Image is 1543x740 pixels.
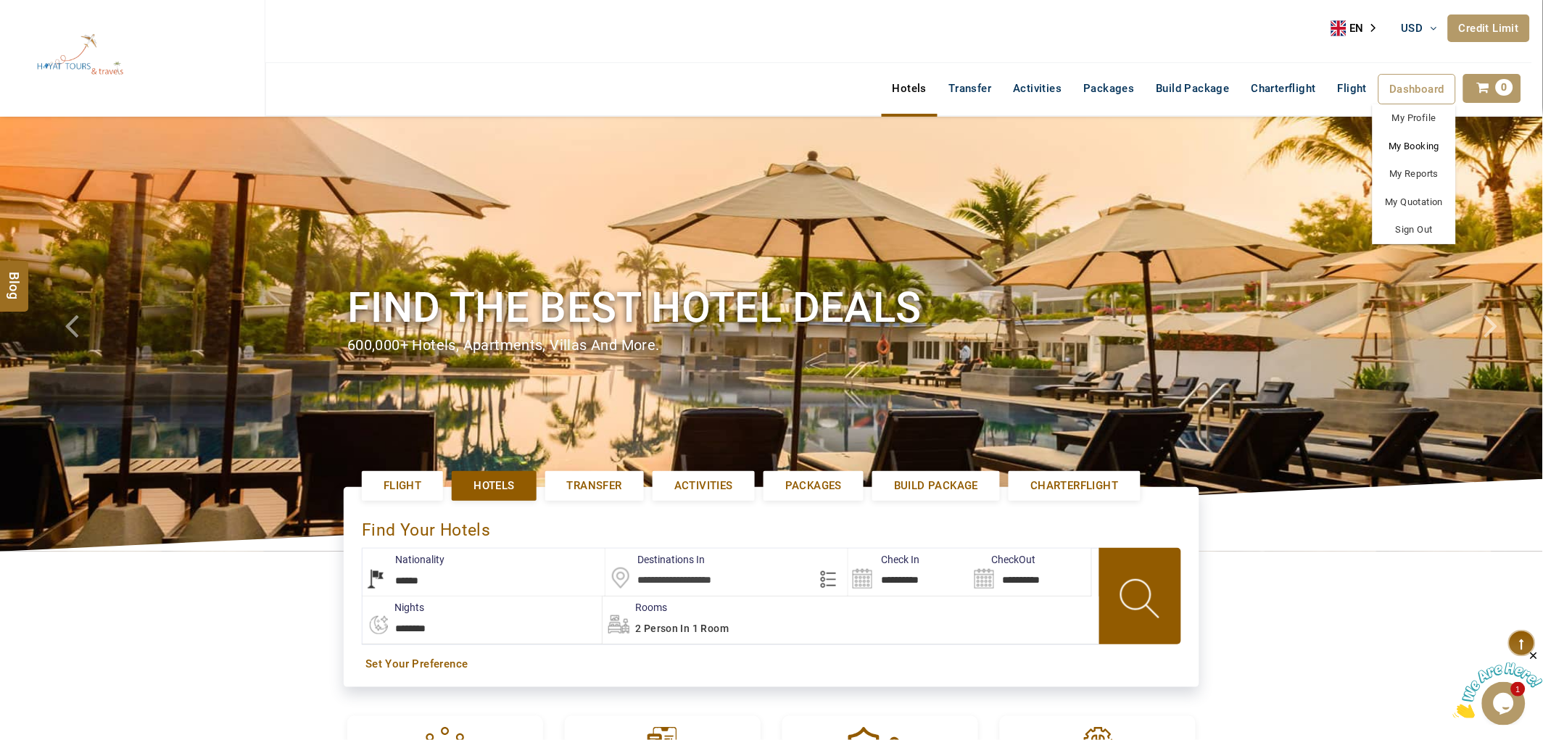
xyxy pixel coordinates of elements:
a: Hotels [452,471,536,501]
a: My Booking [1373,133,1456,161]
aside: Language selected: English [1331,17,1386,39]
span: Dashboard [1390,83,1445,96]
a: Activities [653,471,755,501]
a: My Reports [1373,160,1456,188]
a: Build Package [1146,74,1241,103]
input: Search [848,549,969,596]
span: Packages [785,478,842,494]
input: Search [970,549,1091,596]
a: My Quotation [1373,188,1456,217]
a: Set Your Preference [365,657,1178,672]
a: 0 [1463,74,1521,103]
label: CheckOut [970,552,1036,567]
span: USD [1402,22,1423,35]
label: nights [362,600,424,615]
a: Activities [1003,74,1073,103]
a: Sign Out [1373,216,1456,244]
span: Blog [5,273,24,285]
a: Credit Limit [1448,14,1530,42]
span: Flight [1338,81,1367,96]
a: My Profile [1373,104,1456,133]
a: Packages [764,471,864,501]
span: Build Package [894,478,978,494]
a: Charterflight [1241,74,1327,103]
a: Packages [1073,74,1146,103]
a: Flight [362,471,443,501]
label: Check In [848,552,919,567]
a: Flight [1327,74,1378,88]
label: Nationality [363,552,444,567]
span: Charterflight [1252,82,1316,95]
img: The Royal Line Holidays [11,7,149,104]
div: Language [1331,17,1386,39]
iframe: chat widget [1453,649,1543,718]
span: Flight [384,478,421,494]
a: EN [1331,17,1386,39]
label: Destinations In [605,552,706,567]
label: Rooms [603,600,667,615]
a: Charterflight [1009,471,1140,501]
a: Build Package [872,471,1000,501]
div: Find Your Hotels [362,505,1181,548]
span: Hotels [473,478,514,494]
span: 2 Person in 1 Room [635,623,729,634]
span: Transfer [567,478,622,494]
span: 0 [1496,79,1513,96]
a: Transfer [545,471,644,501]
span: Activities [674,478,733,494]
h1: Find the best hotel deals [347,280,1196,335]
span: Charterflight [1030,478,1118,494]
a: Transfer [938,74,1002,103]
a: Hotels [882,74,938,103]
div: 600,000+ hotels, apartments, villas and more. [347,335,1196,356]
